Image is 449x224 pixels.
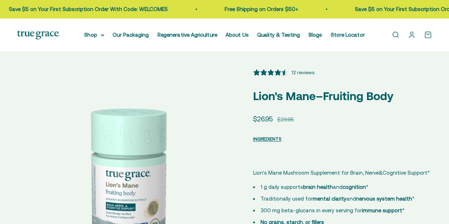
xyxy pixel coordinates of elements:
[309,32,322,38] a: Blogs
[113,32,149,38] a: Our Packaging
[383,169,427,177] span: Cognitive Support
[219,6,293,12] a: Free Shipping on Orders $50+
[303,184,333,190] strong: brain health
[253,135,281,143] button: INGREDIENTS
[253,114,273,124] sale-price: $26.95
[261,207,405,213] span: 300 mg beta-glucans in every serving for *
[84,31,104,39] summary: Shop
[253,69,314,76] button: 4.5 stars, 12 ratings
[362,207,402,213] strong: immune support
[158,32,217,38] a: Regenerative Agriculture
[313,196,346,202] strong: mental clarity
[331,32,365,38] a: Store Locator
[277,115,294,124] compare-at-price: $29.95
[343,184,366,190] strong: cognition
[253,170,379,176] span: Lion's Mane Mushroom Supplement for Brain, Nerve
[261,196,415,202] span: Traditionally used for and *
[257,32,300,38] a: Quality & Testing
[291,69,314,76] div: 12 reviews
[261,184,368,190] span: 1 g daily supports and *
[253,87,432,105] p: Lion's Mane–Fruiting Body
[356,196,412,202] strong: nervous system health
[226,32,249,38] a: About Us
[253,136,281,142] span: INGREDIENTS
[4,5,163,13] p: Save $5 on Your First Subscription Order With Code: WELCOME5
[379,169,383,177] span: &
